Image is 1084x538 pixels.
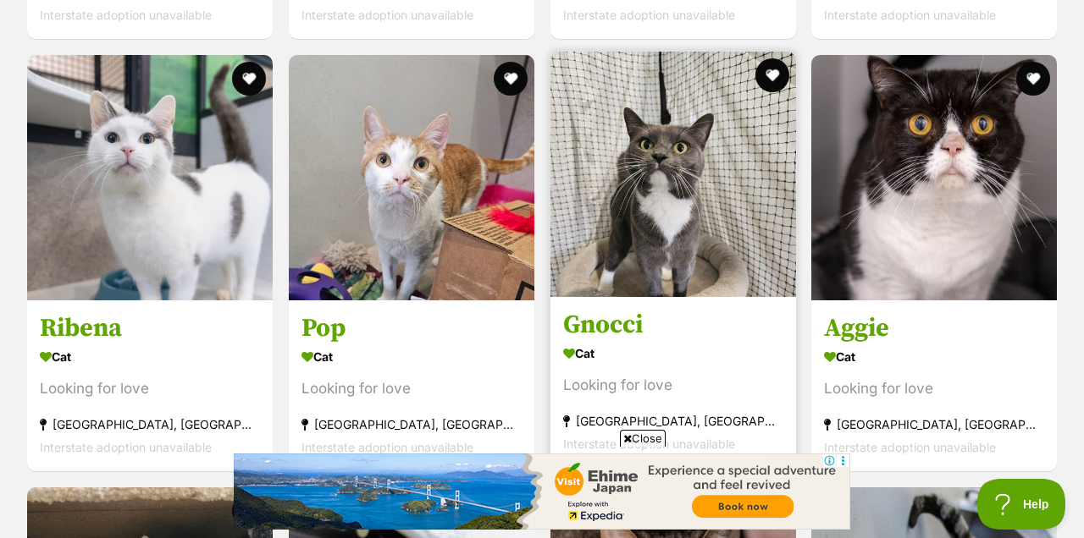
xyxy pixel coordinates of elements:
div: Looking for love [824,377,1044,400]
span: Interstate adoption unavailable [563,436,735,451]
h3: Pop [301,312,522,344]
span: Interstate adoption unavailable [301,8,473,22]
div: [GEOGRAPHIC_DATA], [GEOGRAPHIC_DATA] [301,413,522,436]
button: favourite [232,62,266,96]
div: Cat [563,341,783,365]
span: Interstate adoption unavailable [301,440,473,454]
iframe: Help Scout Beacon - Open [977,479,1067,530]
div: Cat [301,344,522,369]
button: favourite [232,494,266,528]
span: Interstate adoption unavailable [824,440,996,454]
a: Pop Cat Looking for love [GEOGRAPHIC_DATA], [GEOGRAPHIC_DATA] Interstate adoption unavailable fav... [289,299,534,471]
span: Interstate adoption unavailable [824,8,996,22]
button: favourite [494,62,528,96]
div: Cat [40,344,260,369]
h3: Aggie [824,312,1044,344]
span: Interstate adoption unavailable [40,8,212,22]
iframe: Advertisement [234,453,850,530]
h3: Gnocci [563,309,783,341]
h3: Ribena [40,312,260,344]
a: Ribena Cat Looking for love [GEOGRAPHIC_DATA], [GEOGRAPHIC_DATA] Interstate adoption unavailable ... [27,299,273,471]
div: [GEOGRAPHIC_DATA], [GEOGRAPHIC_DATA] [563,409,783,432]
div: Cat [824,344,1044,369]
button: favourite [1016,62,1050,96]
span: Interstate adoption unavailable [40,440,212,454]
img: Aggie [811,55,1057,300]
a: Gnocci Cat Looking for love [GEOGRAPHIC_DATA], [GEOGRAPHIC_DATA] Interstate adoption unavailable ... [550,296,796,468]
div: [GEOGRAPHIC_DATA], [GEOGRAPHIC_DATA] [824,413,1044,436]
span: Close [620,430,666,447]
img: Ribena [27,55,273,300]
div: Looking for love [40,377,260,400]
div: Looking for love [301,377,522,400]
a: Aggie Cat Looking for love [GEOGRAPHIC_DATA], [GEOGRAPHIC_DATA] Interstate adoption unavailable f... [811,299,1057,471]
div: [GEOGRAPHIC_DATA], [GEOGRAPHIC_DATA] [40,413,260,436]
div: Looking for love [563,374,783,397]
span: Interstate adoption unavailable [563,8,735,22]
img: Pop [289,55,534,300]
img: Gnocci [550,52,796,297]
button: favourite [755,58,788,92]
